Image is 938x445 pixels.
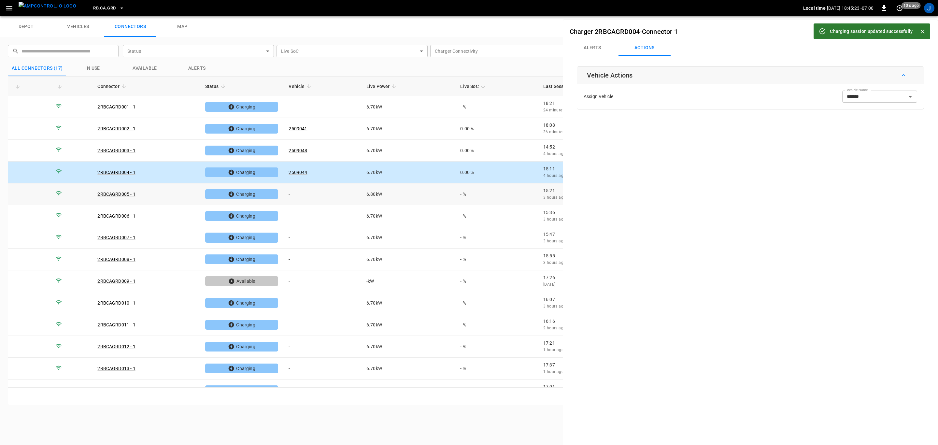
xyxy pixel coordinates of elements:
[97,104,135,109] a: 2RBCAGRD001 - 1
[205,124,278,134] div: Charging
[543,165,660,172] p: 15:11
[455,358,538,380] td: - %
[902,2,921,9] span: 10 s ago
[584,93,613,100] p: Assign Vehicle
[543,274,660,281] p: 17:26
[455,140,538,162] td: 0.00 %
[455,314,538,336] td: - %
[543,82,590,90] span: Last Session Start
[97,170,135,175] a: 2RBCAGRD004 - 1
[283,183,361,205] td: -
[455,96,538,118] td: - %
[97,279,135,284] a: 2RBCAGRD009 - 1
[8,61,67,76] button: All Connectors (17)
[205,189,278,199] div: Charging
[283,358,361,380] td: -
[283,249,361,270] td: -
[543,122,660,128] p: 18:08
[171,61,223,76] button: Alerts
[205,146,278,155] div: Charging
[205,320,278,330] div: Charging
[67,61,119,76] button: in use
[455,249,538,270] td: - %
[543,187,660,194] p: 15:21
[283,270,361,292] td: -
[543,348,564,352] span: 1 hour ago
[543,217,566,222] span: 3 hours ago
[97,257,135,262] a: 2RBCAGRD008 - 1
[543,369,564,374] span: 1 hour ago
[361,162,455,183] td: 6.70 kW
[543,282,555,287] span: [DATE]
[205,385,278,395] div: Charging
[906,92,915,101] button: Open
[543,383,660,390] p: 17:01
[827,5,874,11] p: [DATE] 18:45:23 -07:00
[460,82,487,90] span: Live SoC
[543,209,660,216] p: 15:36
[97,366,135,371] a: 2RBCAGRD013 - 1
[156,16,208,37] a: map
[205,298,278,308] div: Charging
[205,364,278,373] div: Charging
[543,318,660,324] p: 16:16
[455,270,538,292] td: - %
[93,5,116,12] span: RB.CA.GRD
[283,380,361,401] td: -
[361,314,455,336] td: 6.70 kW
[543,130,573,134] span: 36 minutes ago
[283,227,361,249] td: -
[543,195,566,200] span: 3 hours ago
[97,82,128,90] span: Connector
[205,233,278,242] div: Charging
[455,183,538,205] td: - %
[543,151,566,156] span: 4 hours ago
[570,26,678,37] h6: -
[205,276,278,286] div: Available
[283,292,361,314] td: -
[283,336,361,358] td: -
[52,16,104,37] a: vehicles
[924,3,934,13] div: profile-icon
[587,70,632,80] h6: Vehicle Actions
[361,183,455,205] td: 6.80 kW
[543,239,566,243] span: 3 hours ago
[283,314,361,336] td: -
[543,340,660,346] p: 17:21
[543,296,660,303] p: 16:07
[361,118,455,140] td: 6.70 kW
[97,192,135,197] a: 2RBCAGRD005 - 1
[361,336,455,358] td: 6.70 kW
[283,205,361,227] td: -
[91,2,127,15] button: RB.CA.GRD
[361,96,455,118] td: 6.70 kW
[570,28,640,36] a: Charger 2RBCAGRD004
[543,144,660,150] p: 14:52
[455,118,538,140] td: 0.00 %
[119,61,171,76] button: Available
[543,173,566,178] span: 4 hours ago
[205,102,278,112] div: Charging
[566,40,934,56] div: Connectors submenus tabs
[847,88,868,93] label: Vehicle Name
[289,170,307,175] a: 2509044
[361,205,455,227] td: 6.70 kW
[455,205,538,227] td: - %
[455,227,538,249] td: - %
[543,252,660,259] p: 15:55
[283,96,361,118] td: -
[543,100,660,107] p: 18:21
[830,25,913,37] div: Charging session updated successfully
[543,231,660,237] p: 15:47
[361,227,455,249] td: 6.70 kW
[618,40,671,56] button: Actions
[289,82,313,90] span: Vehicle
[361,249,455,270] td: 6.70 kW
[97,235,135,240] a: 2RBCAGRD007 - 1
[366,82,398,90] span: Live Power
[361,292,455,314] td: 6.70 kW
[543,260,566,265] span: 3 hours ago
[104,16,156,37] a: connectors
[361,380,455,401] td: 6.80 kW
[803,5,826,11] p: Local time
